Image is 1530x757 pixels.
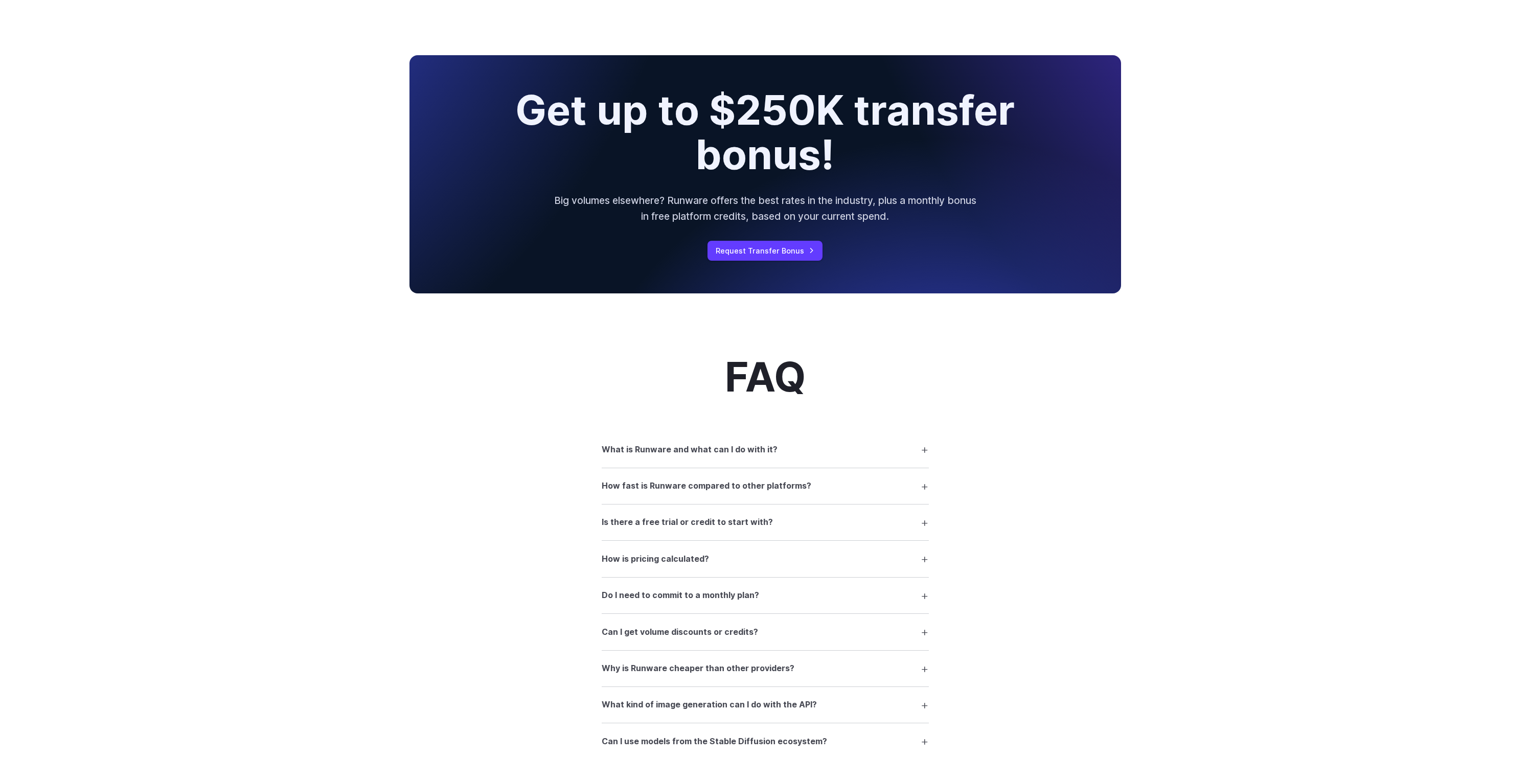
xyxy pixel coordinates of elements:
summary: What is Runware and what can I do with it? [602,440,929,459]
summary: Can I use models from the Stable Diffusion ecosystem? [602,731,929,751]
summary: Why is Runware cheaper than other providers? [602,659,929,678]
a: Request Transfer Bonus [707,241,823,261]
h3: What is Runware and what can I do with it? [602,443,778,456]
summary: Can I get volume discounts or credits? [602,622,929,641]
h3: Why is Runware cheaper than other providers? [602,662,794,675]
summary: How fast is Runware compared to other platforms? [602,476,929,496]
summary: Is there a free trial or credit to start with? [602,513,929,532]
h3: What kind of image generation can I do with the API? [602,698,817,712]
summary: How is pricing calculated? [602,549,929,568]
h3: Can I get volume discounts or credits? [602,626,758,639]
h3: Can I use models from the Stable Diffusion ecosystem? [602,735,827,748]
summary: Do I need to commit to a monthly plan? [602,586,929,605]
h2: FAQ [725,355,806,399]
summary: What kind of image generation can I do with the API? [602,695,929,715]
p: Big volumes elsewhere? Runware offers the best rates in the industry, plus a monthly bonus in fre... [553,193,978,224]
h3: How is pricing calculated? [602,553,709,566]
h3: How fast is Runware compared to other platforms? [602,479,811,493]
h3: Do I need to commit to a monthly plan? [602,589,759,602]
h3: Is there a free trial or credit to start with? [602,516,773,529]
h2: Get up to $250K transfer bonus! [507,88,1023,176]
